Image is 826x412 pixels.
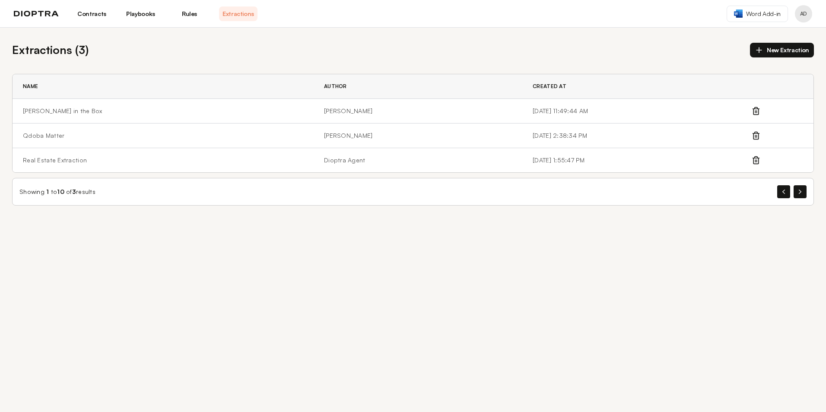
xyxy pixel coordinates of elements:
td: [DATE] 2:38:34 PM [522,124,751,148]
button: New Extraction [750,43,814,57]
td: [PERSON_NAME] in the Box [13,99,314,124]
a: Extractions [219,6,257,21]
h2: Extractions ( 3 ) [12,41,89,58]
a: Word Add-in [727,6,788,22]
td: Qdoba Matter [13,124,314,148]
button: Next [794,185,807,198]
span: 3 [72,188,76,195]
td: Real Estate Extraction [13,148,314,173]
th: Name [13,74,314,99]
span: Word Add-in [746,10,781,18]
img: logo [14,11,59,17]
span: 1 [46,188,49,195]
div: Showing to of results [19,187,95,196]
td: [PERSON_NAME] [314,99,522,124]
a: Contracts [73,6,111,21]
img: word [734,10,743,18]
td: [DATE] 11:49:44 AM [522,99,751,124]
td: Dioptra Agent [314,148,522,173]
th: Created At [522,74,751,99]
a: Rules [170,6,209,21]
td: [DATE] 1:55:47 PM [522,148,751,173]
td: [PERSON_NAME] [314,124,522,148]
a: Playbooks [121,6,160,21]
th: Author [314,74,522,99]
button: Previous [777,185,790,198]
button: Profile menu [795,5,812,22]
span: 10 [57,188,64,195]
